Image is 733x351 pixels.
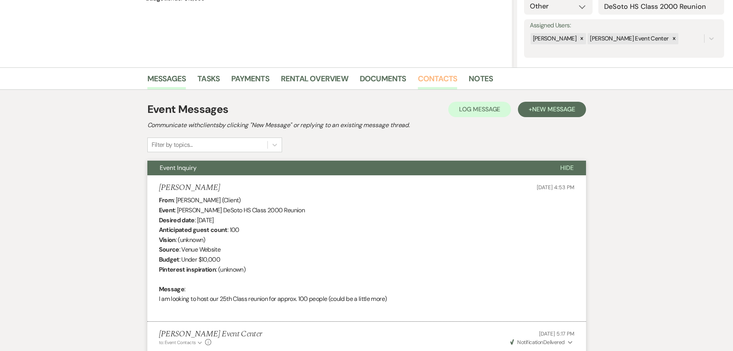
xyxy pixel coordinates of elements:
div: : [PERSON_NAME] (Client) : [PERSON_NAME] DeSoto HS Class 2000 Reunion : [DATE] : 100 : (unknown) ... [159,195,574,314]
b: Vision [159,236,176,244]
span: Delivered [510,339,565,346]
button: NotificationDelivered [509,338,574,346]
label: Assigned Users: [530,20,718,31]
span: [DATE] 5:17 PM [539,330,574,337]
h5: [PERSON_NAME] Event Center [159,329,262,339]
button: Log Message [448,102,511,117]
div: Filter by topics... [152,140,193,149]
span: Event Inquiry [160,164,197,172]
b: Event [159,206,175,214]
a: Payments [231,72,269,89]
button: Hide [548,161,586,175]
h5: [PERSON_NAME] [159,183,220,193]
b: Source [159,245,179,254]
b: Pinterest inspiration [159,265,216,274]
span: [DATE] 4:53 PM [537,184,574,191]
button: to: Event Contacts [159,339,203,346]
a: Messages [147,72,186,89]
h2: Communicate with clients by clicking "New Message" or replying to an existing message thread. [147,121,586,130]
span: Log Message [459,105,500,113]
a: Documents [360,72,406,89]
div: [PERSON_NAME] [531,33,578,44]
a: Tasks [197,72,220,89]
b: Budget [159,255,179,264]
a: Rental Overview [281,72,348,89]
b: Anticipated guest count [159,226,227,234]
h1: Event Messages [147,101,229,118]
span: New Message [532,105,575,113]
b: Message [159,285,185,293]
button: +New Message [518,102,586,117]
b: Desired date [159,216,195,224]
span: to: Event Contacts [159,339,196,346]
span: Notification [517,339,543,346]
a: Contacts [418,72,457,89]
span: Hide [560,164,574,172]
button: Event Inquiry [147,161,548,175]
a: Notes [469,72,493,89]
div: [PERSON_NAME] Event Center [588,33,670,44]
b: From [159,196,174,204]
